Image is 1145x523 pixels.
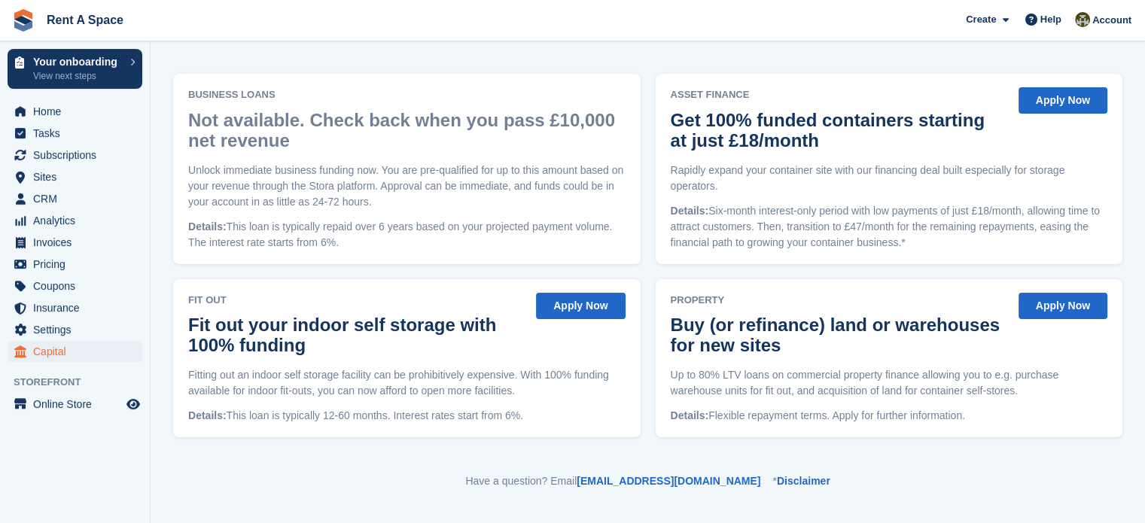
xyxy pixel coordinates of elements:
a: menu [8,297,142,318]
p: Unlock immediate business funding now. You are pre-qualified for up to this amount based on your ... [188,163,626,210]
span: Settings [33,319,123,340]
a: menu [8,319,142,340]
span: Details: [671,409,709,421]
p: Fitting out an indoor self storage facility can be prohibitively expensive. With 100% funding ava... [188,367,626,399]
span: Insurance [33,297,123,318]
p: This loan is typically repaid over 6 years based on your projected payment volume. The interest r... [188,219,626,251]
a: [EMAIL_ADDRESS][DOMAIN_NAME] [577,475,760,487]
a: menu [8,394,142,415]
p: Rapidly expand your container site with our financing deal built especially for storage operators. [671,163,1108,194]
p: Have a question? Email * [173,473,1122,489]
a: Rent A Space [41,8,129,32]
a: menu [8,232,142,253]
span: Asset Finance [671,87,1009,102]
a: menu [8,144,142,166]
button: Apply Now [1019,87,1107,114]
a: menu [8,341,142,362]
p: Six-month interest-only period with low payments of just £18/month, allowing time to attract cust... [671,203,1108,251]
p: Flexible repayment terms. Apply for further information. [671,408,1108,424]
img: Kevin Murphy [1075,12,1090,27]
p: This loan is typically 12-60 months. Interest rates start from 6%. [188,408,626,424]
h2: Get 100% funded containers starting at just £18/month [671,110,1002,151]
span: Fit Out [188,293,527,308]
h2: Buy (or refinance) land or warehouses for new sites [671,315,1002,355]
span: Details: [188,409,227,421]
a: Your onboarding View next steps [8,49,142,89]
a: Disclaimer [777,475,830,487]
span: Subscriptions [33,144,123,166]
span: Business Loans [188,87,626,102]
span: CRM [33,188,123,209]
p: Your onboarding [33,56,123,67]
span: Pricing [33,254,123,275]
h2: Not available. Check back when you pass £10,000 net revenue [188,110,618,151]
span: Coupons [33,275,123,296]
span: Tasks [33,123,123,144]
p: Up to 80% LTV loans on commercial property finance allowing you to e.g. purchase warehouse units ... [671,367,1108,399]
span: Online Store [33,394,123,415]
span: Sites [33,166,123,187]
span: Home [33,101,123,122]
span: Create [966,12,996,27]
span: Account [1092,13,1131,28]
a: menu [8,123,142,144]
a: menu [8,254,142,275]
span: Property [671,293,1009,308]
a: menu [8,101,142,122]
span: Details: [188,220,227,233]
p: View next steps [33,69,123,83]
span: Analytics [33,210,123,231]
a: menu [8,275,142,296]
img: stora-icon-8386f47178a22dfd0bd8f6a31ec36ba5ce8667c1dd55bd0f319d3a0aa187defe.svg [12,9,35,32]
span: Details: [671,205,709,217]
h2: Fit out your indoor self storage with 100% funding [188,315,519,355]
a: menu [8,210,142,231]
a: Preview store [124,395,142,413]
button: Apply Now [1019,293,1107,319]
button: Apply Now [536,293,625,319]
a: menu [8,188,142,209]
span: Capital [33,341,123,362]
span: Invoices [33,232,123,253]
a: menu [8,166,142,187]
span: Storefront [14,375,150,390]
span: Help [1040,12,1061,27]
